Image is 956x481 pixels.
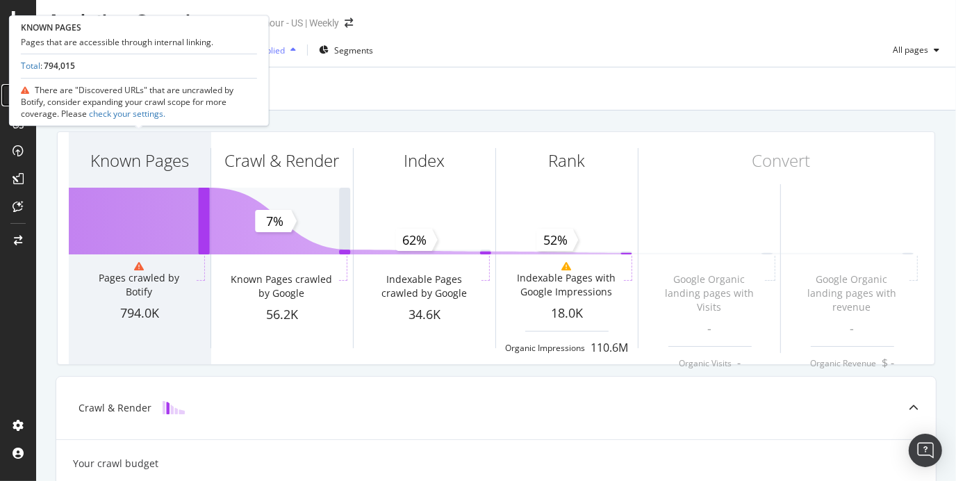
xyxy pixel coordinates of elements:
[496,304,638,323] div: 18.0K
[44,60,75,72] span: 794,015
[313,39,379,61] button: Segments
[345,18,353,28] div: arrow-right-arrow-left
[21,84,233,120] span: There are "Discovered URLs" that are uncrawled by Botify, consider expanding your crawl scope for...
[549,149,586,172] div: Rank
[73,457,158,471] div: Your crawl budget
[506,342,586,354] div: Organic Impressions
[21,60,40,72] a: Total
[21,60,75,72] div: :
[85,271,194,299] div: Pages crawled by Botify
[87,108,165,120] a: check your settings.
[370,272,479,300] div: Indexable Pages crawled by Google
[211,306,353,324] div: 56.2K
[47,10,218,33] div: Analytics - Overview
[21,22,257,33] div: KNOWN PAGES
[21,36,257,48] div: Pages that are accessible through internal linking.
[79,401,151,415] div: Crawl & Render
[354,306,495,324] div: 34.6K
[225,149,340,172] div: Crawl & Render
[512,271,621,299] div: Indexable Pages with Google Impressions
[227,272,336,300] div: Known Pages crawled by Google
[887,39,945,61] button: All pages
[909,434,942,467] div: Open Intercom Messenger
[591,340,629,356] div: 110.6M
[224,16,339,30] div: Under Armour - US | Weekly
[163,401,185,414] img: block-icon
[404,149,445,172] div: Index
[69,304,211,323] div: 794.0K
[90,149,189,172] div: Known Pages
[887,44,928,56] span: All pages
[334,44,373,56] span: Segments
